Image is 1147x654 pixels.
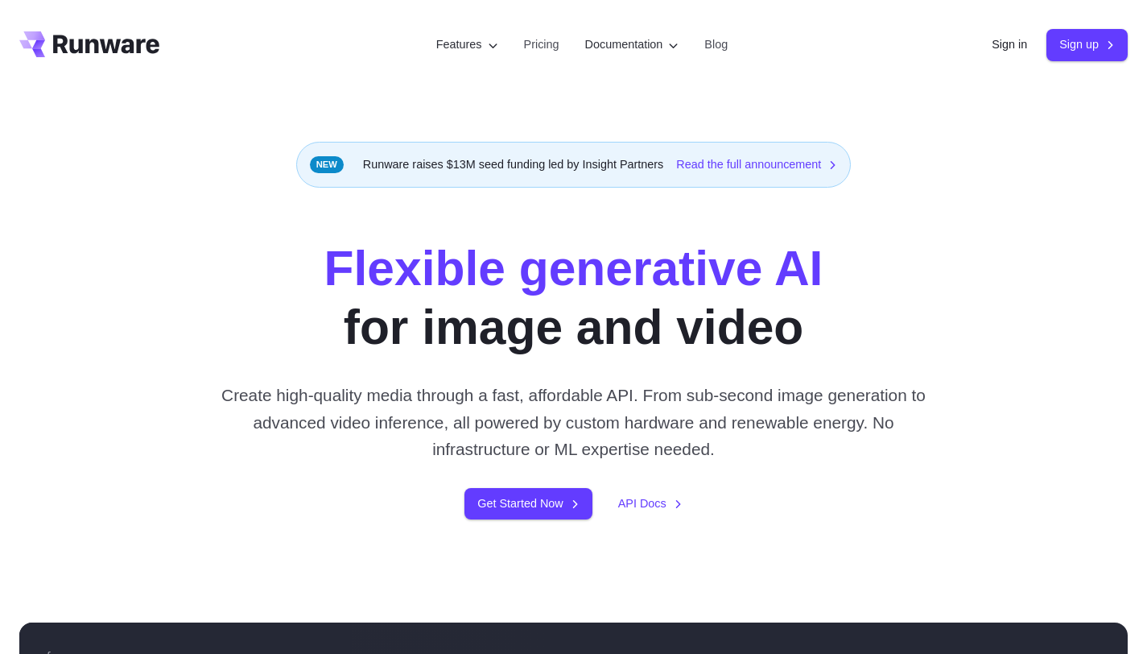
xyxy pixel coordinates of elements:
a: Read the full announcement [676,155,837,174]
strong: Flexible generative AI [324,241,823,296]
a: API Docs [618,495,683,513]
h1: for image and video [324,239,823,356]
a: Pricing [524,35,559,54]
label: Documentation [585,35,679,54]
label: Features [436,35,498,54]
a: Go to / [19,31,159,57]
a: Blog [704,35,728,54]
p: Create high-quality media through a fast, affordable API. From sub-second image generation to adv... [219,382,928,462]
a: Get Started Now [464,488,592,519]
a: Sign in [992,35,1027,54]
div: Runware raises $13M seed funding led by Insight Partners [296,142,852,188]
a: Sign up [1046,29,1128,60]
